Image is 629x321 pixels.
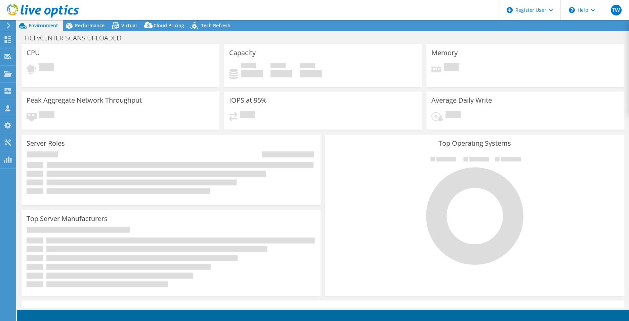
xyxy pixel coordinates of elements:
[240,111,255,120] span: Pending
[611,5,622,15] span: TW
[154,22,184,29] span: Cloud Pricing
[270,70,292,77] h4: 0 GiB
[241,70,263,77] h4: 0 GiB
[431,97,492,104] h3: Average Daily Write
[201,22,230,29] span: Tech Refresh
[241,63,256,70] span: Used
[229,97,267,104] h3: IOPS at 95%
[270,63,286,70] span: Free
[330,140,619,147] h3: Top Operating Systems
[39,111,54,120] span: Pending
[300,70,322,77] h4: 0 GiB
[29,22,58,29] span: Environment
[27,97,142,104] h3: Peak Aggregate Network Throughput
[446,111,461,120] span: Pending
[300,63,315,70] span: Total
[431,49,458,57] h3: Memory
[22,34,132,42] h1: HCI vCENTER SCANS UPLOADED
[444,63,459,72] span: Pending
[229,49,256,57] h3: Capacity
[121,22,137,29] span: Virtual
[569,7,575,13] svg: \n
[75,22,104,29] span: Performance
[27,140,65,147] h3: Server Roles
[27,215,108,222] h3: Top Server Manufacturers
[27,49,40,57] h3: CPU
[39,63,54,72] span: Pending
